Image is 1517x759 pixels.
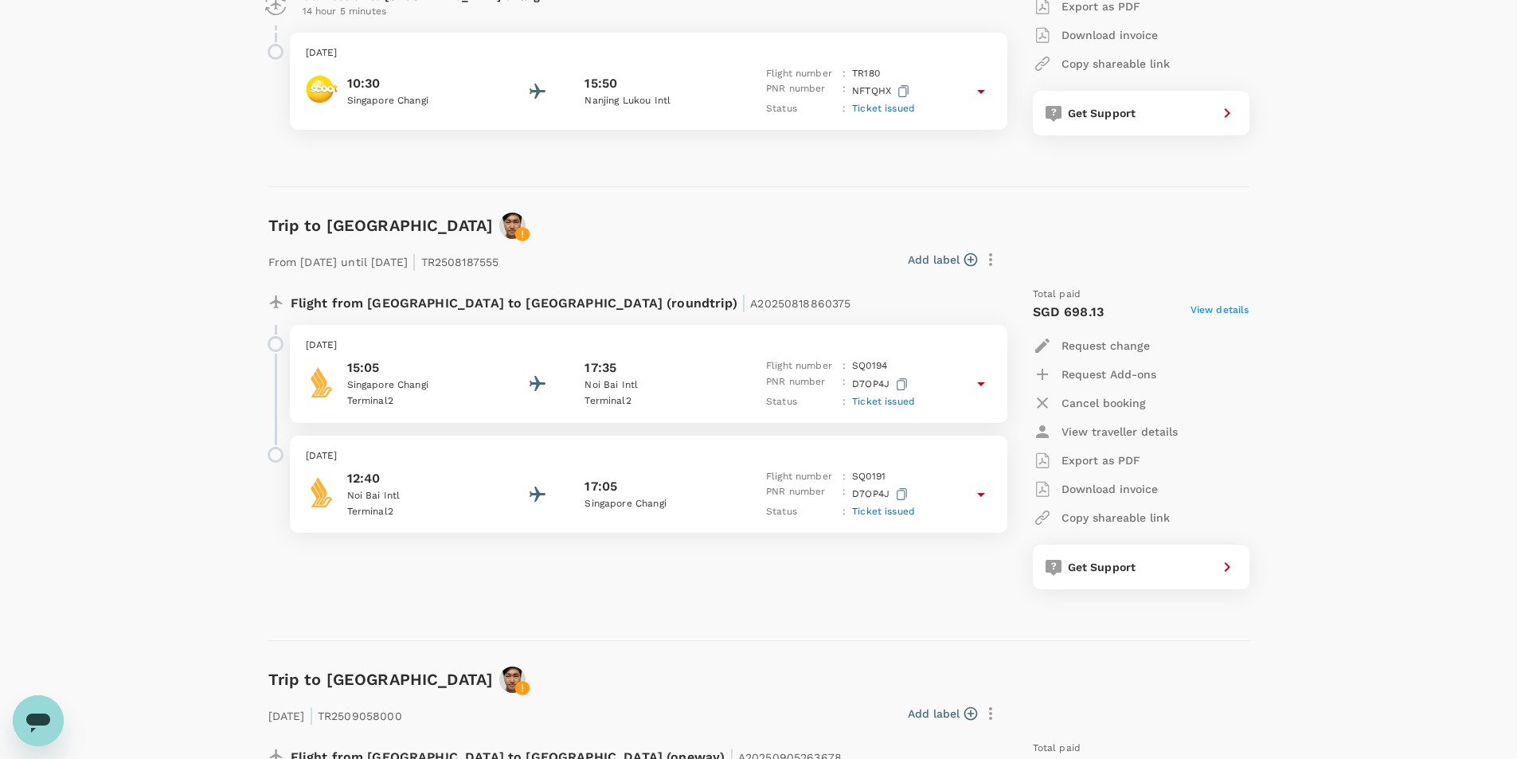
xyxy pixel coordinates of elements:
span: | [741,291,746,314]
p: 10:30 [347,74,491,93]
button: View traveller details [1033,417,1178,446]
img: avatar-664c4aa9c37ad.jpeg [499,213,526,239]
p: Cancel booking [1062,395,1146,411]
p: 14 hour 5 minutes [303,4,995,20]
p: Status [766,394,836,410]
p: : [843,484,846,504]
span: Ticket issued [852,103,915,114]
p: PNR number [766,484,836,504]
p: Singapore Changi [585,496,728,512]
p: Noi Bai Intl [347,488,491,504]
span: Total paid [1033,741,1081,757]
button: Download invoice [1033,21,1158,49]
span: View details [1191,303,1249,322]
h6: Trip to [GEOGRAPHIC_DATA] [268,213,494,238]
p: Copy shareable link [1062,510,1170,526]
p: Request Add-ons [1062,366,1156,382]
p: Terminal 2 [585,393,728,409]
p: Singapore Changi [347,378,491,393]
p: : [843,394,846,410]
p: : [843,504,846,520]
img: Singapore Airlines [306,366,338,398]
img: Scoot [306,73,338,105]
p: PNR number [766,81,836,101]
p: Export as PDF [1062,452,1140,468]
p: Flight number [766,469,836,485]
button: Add label [908,706,977,722]
p: D7OP4J [852,484,911,504]
p: Flight number [766,358,836,374]
button: Copy shareable link [1033,503,1170,532]
span: A20250818860375 [750,297,850,310]
span: Get Support [1068,107,1136,119]
p: 17:35 [585,358,616,378]
img: Singapore Airlines [306,476,338,508]
span: | [412,250,416,272]
span: Get Support [1068,561,1136,573]
p: SGD 698.13 [1033,303,1105,322]
p: Terminal 2 [347,393,491,409]
p: [DATE] TR2509058000 [268,699,402,728]
span: Ticket issued [852,396,915,407]
button: Copy shareable link [1033,49,1170,78]
p: Status [766,101,836,117]
p: 17:05 [585,477,617,496]
p: Request change [1062,338,1150,354]
p: [DATE] [306,338,991,354]
p: Nanjing Lukou Intl [585,93,728,109]
h6: Trip to [GEOGRAPHIC_DATA] [268,667,494,692]
p: Flight number [766,66,836,82]
p: From [DATE] until [DATE] TR2508187555 [268,245,499,274]
span: Ticket issued [852,506,915,517]
span: | [309,704,314,726]
p: : [843,81,846,101]
p: [DATE] [306,448,991,464]
p: 15:05 [347,358,491,378]
p: Copy shareable link [1062,56,1170,72]
p: : [843,469,846,485]
p: Noi Bai Intl [585,378,728,393]
span: Total paid [1033,287,1081,303]
p: PNR number [766,374,836,394]
p: View traveller details [1062,424,1178,440]
p: SQ 0194 [852,358,887,374]
p: SQ 0191 [852,469,886,485]
p: TR 180 [852,66,880,82]
p: D7OP4J [852,374,911,394]
p: [DATE] [306,45,991,61]
p: : [843,374,846,394]
p: Download invoice [1062,481,1158,497]
p: Status [766,504,836,520]
p: NFTQHX [852,81,913,101]
p: 15:50 [585,74,617,93]
img: avatar-664c4aa9c37ad.jpeg [499,667,526,693]
button: Request Add-ons [1033,360,1156,389]
iframe: Button to launch messaging window [13,695,64,746]
p: Download invoice [1062,27,1158,43]
p: : [843,358,846,374]
p: : [843,101,846,117]
button: Add label [908,252,977,268]
button: Download invoice [1033,475,1158,503]
button: Export as PDF [1033,446,1140,475]
p: Flight from [GEOGRAPHIC_DATA] to [GEOGRAPHIC_DATA] (roundtrip) [291,287,851,315]
p: : [843,66,846,82]
p: Terminal 2 [347,504,491,520]
button: Request change [1033,331,1150,360]
button: Cancel booking [1033,389,1146,417]
p: 12:40 [347,469,491,488]
p: Singapore Changi [347,93,491,109]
